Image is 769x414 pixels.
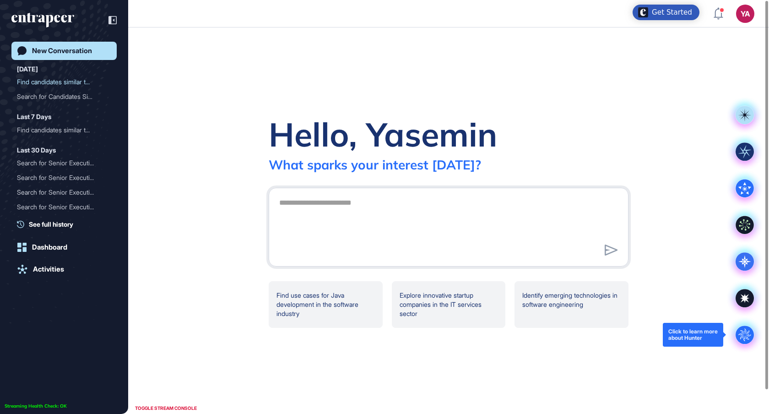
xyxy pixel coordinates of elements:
[17,145,56,156] div: Last 30 Days
[269,114,497,155] div: Hello, Yasemin
[11,238,117,256] a: Dashboard
[633,5,699,20] div: Open Get Started checklist
[17,75,104,89] div: Find candidates similar t...
[17,75,111,89] div: Find candidates similar to Sara Holyavkin
[17,156,111,170] div: Search for Senior Executives and Directors in Europe with Expertise in Digital Banking and Paymen...
[33,265,64,273] div: Activities
[17,89,104,104] div: Search for Candidates Sim...
[17,123,111,137] div: Find candidates similar to Yasemin Hukumdar
[17,89,111,104] div: Search for Candidates Similar to Yasemin Hukumdar
[17,170,111,185] div: Search for Senior Executives and Directors in Digital Banking and Payment Systems in Germany, Est...
[514,281,628,328] div: Identify emerging technologies in software engineering
[17,200,104,214] div: Search for Senior Executi...
[32,47,92,55] div: New Conversation
[17,64,38,75] div: [DATE]
[29,219,73,229] span: See full history
[736,5,754,23] button: YA
[11,260,117,278] a: Activities
[11,42,117,60] a: New Conversation
[17,111,51,122] div: Last 7 Days
[32,243,67,251] div: Dashboard
[269,281,383,328] div: Find use cases for Java development in the software industry
[269,157,481,173] div: What sparks your interest [DATE]?
[668,328,718,341] div: Click to learn more about Hunter
[133,403,199,414] div: TOGGLE STREAM CONSOLE
[17,156,104,170] div: Search for Senior Executi...
[17,185,104,200] div: Search for Senior Executi...
[652,8,692,17] div: Get Started
[392,281,506,328] div: Explore innovative startup companies in the IT services sector
[17,170,104,185] div: Search for Senior Executi...
[17,200,111,214] div: Search for Senior Executives and Managers in Digital Banking and Payments across Germany, Estonia...
[11,13,74,27] div: entrapeer-logo
[17,185,111,200] div: Search for Senior Executives, Managers, Directors, and Group Managers in Digital Banking and Paym...
[17,219,117,229] a: See full history
[638,7,648,17] img: launcher-image-alternative-text
[17,123,104,137] div: Find candidates similar t...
